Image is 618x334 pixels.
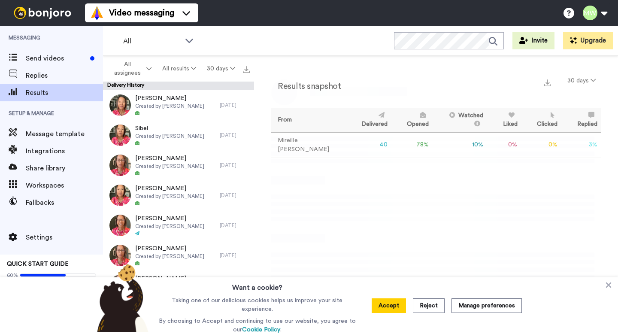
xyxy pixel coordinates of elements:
[26,180,103,191] span: Workspaces
[220,252,250,259] div: [DATE]
[103,270,254,301] a: [PERSON_NAME]Created by [PERSON_NAME][DATE]
[135,253,204,260] span: Created by [PERSON_NAME]
[544,79,551,86] img: export.svg
[135,154,204,163] span: [PERSON_NAME]
[521,132,561,158] td: 0 %
[103,90,254,120] a: [PERSON_NAME]Created by [PERSON_NAME][DATE]
[487,108,521,132] th: Liked
[10,7,75,19] img: bj-logo-header-white.svg
[105,57,157,81] button: All assignees
[135,94,204,103] span: [PERSON_NAME]
[562,73,601,88] button: 30 days
[109,94,131,116] img: d97589a6-1a83-426c-b1c4-0253503a4fd9-thumb.jpg
[432,132,486,158] td: 10 %
[110,60,145,77] span: All assignees
[109,185,131,206] img: 3c51aafd-3f09-445a-ab8a-34b241617ddc-thumb.jpg
[103,210,254,240] a: [PERSON_NAME]Created by [PERSON_NAME][DATE]
[242,327,280,333] a: Cookie Policy
[345,108,391,132] th: Delivered
[103,240,254,270] a: [PERSON_NAME]Created by [PERSON_NAME][DATE]
[109,155,131,176] img: b2bdceec-d5ed-43b6-979f-ffe0e3c65e5a-thumb.jpg
[487,132,521,158] td: 0 %
[432,108,486,132] th: Watched
[109,245,131,266] img: ebd3eb3a-1d46-46bd-ad68-58f66c07eee1-thumb.jpg
[135,184,204,193] span: [PERSON_NAME]
[521,108,561,132] th: Clicked
[135,223,204,230] span: Created by [PERSON_NAME]
[563,32,613,49] button: Upgrade
[135,163,204,170] span: Created by [PERSON_NAME]
[103,180,254,210] a: [PERSON_NAME]Created by [PERSON_NAME][DATE]
[109,124,131,146] img: 03cf66ec-d270-45e2-908b-b0f5ec9b225c-thumb.jpg
[271,108,345,132] th: From
[561,132,601,158] td: 3 %
[135,214,204,223] span: [PERSON_NAME]
[451,298,522,313] button: Manage preferences
[413,298,445,313] button: Reject
[26,88,103,98] span: Results
[135,124,204,133] span: Sibel
[220,162,250,169] div: [DATE]
[103,82,254,90] div: Delivery History
[90,6,104,20] img: vm-color.svg
[391,132,433,158] td: 78 %
[26,197,103,208] span: Fallbacks
[271,132,345,158] td: Mireille [PERSON_NAME]
[89,264,153,332] img: bear-with-cookie.png
[372,298,406,313] button: Accept
[26,70,103,81] span: Replies
[157,61,202,76] button: All results
[220,192,250,199] div: [DATE]
[220,132,250,139] div: [DATE]
[240,62,252,75] button: Export all results that match these filters now.
[7,261,69,267] span: QUICK START GUIDE
[26,232,103,243] span: Settings
[26,163,103,173] span: Share library
[135,244,204,253] span: [PERSON_NAME]
[512,32,554,49] button: Invite
[26,53,87,64] span: Send videos
[271,82,341,91] h2: Results snapshot
[232,277,282,293] h3: Want a cookie?
[103,120,254,150] a: SibelCreated by [PERSON_NAME][DATE]
[103,150,254,180] a: [PERSON_NAME]Created by [PERSON_NAME][DATE]
[243,66,250,73] img: export.svg
[123,36,181,46] span: All
[109,7,174,19] span: Video messaging
[157,296,358,313] p: Taking one of our delicious cookies helps us improve your site experience.
[561,108,601,132] th: Replied
[391,108,433,132] th: Opened
[220,222,250,229] div: [DATE]
[7,272,18,279] span: 60%
[26,146,103,156] span: Integrations
[157,317,358,334] p: By choosing to Accept and continuing to use our website, you agree to our .
[542,76,554,88] button: Export a summary of each team member’s results that match this filter now.
[135,103,204,109] span: Created by [PERSON_NAME]
[135,274,204,283] span: [PERSON_NAME]
[135,133,204,140] span: Created by [PERSON_NAME]
[109,215,131,236] img: 8fb81cea-a2c3-4db4-9486-0e7752621134-thumb.jpg
[201,61,240,76] button: 30 days
[345,132,391,158] td: 40
[220,102,250,109] div: [DATE]
[26,129,103,139] span: Message template
[135,193,204,200] span: Created by [PERSON_NAME]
